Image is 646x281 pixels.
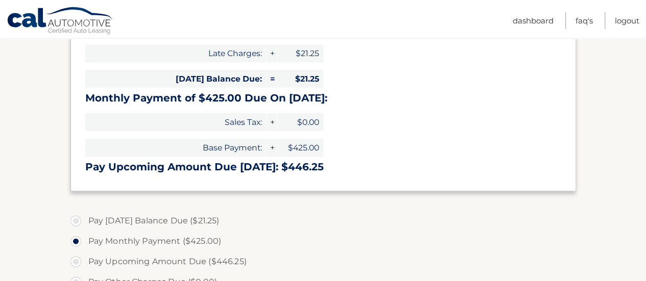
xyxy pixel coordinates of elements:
[85,70,266,88] span: [DATE] Balance Due:
[267,139,277,157] span: +
[576,12,593,29] a: FAQ's
[615,12,639,29] a: Logout
[513,12,554,29] a: Dashboard
[85,161,561,173] h3: Pay Upcoming Amount Due [DATE]: $446.25
[7,7,114,36] a: Cal Automotive
[70,231,576,251] label: Pay Monthly Payment ($425.00)
[85,92,561,105] h3: Monthly Payment of $425.00 Due On [DATE]:
[277,44,323,62] span: $21.25
[277,139,323,157] span: $425.00
[277,70,323,88] span: $21.25
[85,139,266,157] span: Base Payment:
[70,251,576,272] label: Pay Upcoming Amount Due ($446.25)
[85,113,266,131] span: Sales Tax:
[267,113,277,131] span: +
[267,44,277,62] span: +
[70,211,576,231] label: Pay [DATE] Balance Due ($21.25)
[267,70,277,88] span: =
[85,44,266,62] span: Late Charges:
[277,113,323,131] span: $0.00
